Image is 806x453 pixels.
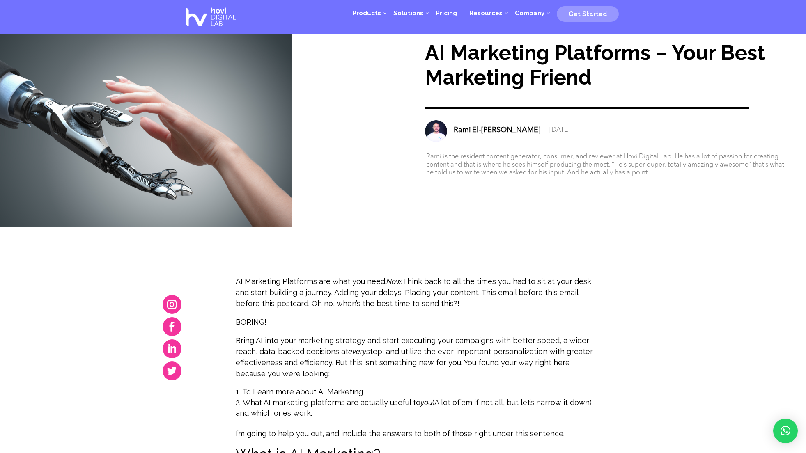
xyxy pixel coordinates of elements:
span: Bring AI into your marketing strategy and start executing your campaigns with better speed, a wid... [236,336,589,356]
span: Solutions [393,9,423,17]
span: AI Marketing Platforms are what you need. [236,277,386,286]
span: Resources [469,9,503,17]
a: Pricing [429,1,463,25]
span: BORING! [236,318,266,326]
a: Products [346,1,387,25]
a: Get Started [557,7,619,19]
span: But this isn’t something new for you. You found your way right here because you were looking: [236,358,570,378]
span: Think back to all the times you had to sit at your desk and start building a journey. Adding your... [236,277,591,308]
span: step, and utilize the ever-important personalization with greater effectiveness and efficiency. [236,347,593,367]
div: Rami is the resident content generator, consumer, and reviewer at Hovi Digital Lab. He has a lot ... [426,153,785,177]
span: To Learn more about AI Marketing [242,387,363,396]
span: you [420,398,432,407]
span: Get Started [569,10,607,18]
span: I’m going to help you out, and include the answers to both of those right under this sentence. [236,429,565,438]
div: Rami El-[PERSON_NAME] [454,126,540,135]
span: What AI marketing platforms are actually useful to [243,398,420,407]
a: Solutions [387,1,429,25]
span: every [348,347,366,356]
span: Now. [386,277,402,286]
a: Follow on Facebook [163,317,181,336]
a: Resources [463,1,509,25]
a: Company [509,1,551,25]
a: Follow on Twitter [163,361,181,380]
a: Follow on LinkedIn [163,339,181,358]
div: [DATE] [549,126,570,135]
a: Follow on Instagram [163,295,181,314]
div: AI Marketing Platforms – Your Best Marketing Friend [425,41,790,90]
span: Products [352,9,381,17]
span: Pricing [436,9,457,17]
span: Company [515,9,544,17]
